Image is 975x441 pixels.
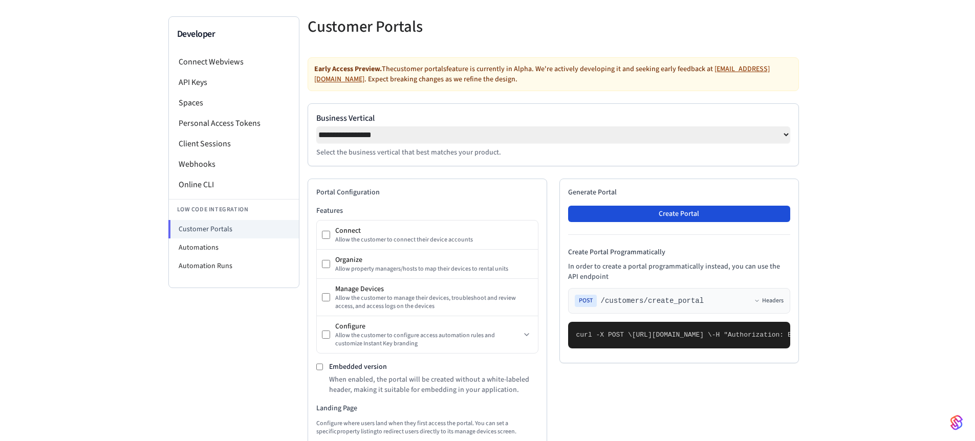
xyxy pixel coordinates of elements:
[316,420,538,436] p: Configure where users land when they first access the portal. You can set a specific property lis...
[335,265,533,273] div: Allow property managers/hosts to map their devices to rental units
[601,296,704,306] span: /customers/create_portal
[335,332,521,348] div: Allow the customer to configure access automation rules and customize Instant Key branding
[308,57,799,91] div: The customer portals feature is currently in Alpha. We're actively developing it and seeking earl...
[169,174,299,195] li: Online CLI
[575,295,597,307] span: POST
[169,154,299,174] li: Webhooks
[632,331,712,339] span: [URL][DOMAIN_NAME] \
[169,238,299,257] li: Automations
[576,331,632,339] span: curl -X POST \
[308,16,547,37] h5: Customer Portals
[568,247,790,257] h4: Create Portal Programmatically
[169,257,299,275] li: Automation Runs
[169,72,299,93] li: API Keys
[169,113,299,134] li: Personal Access Tokens
[169,93,299,113] li: Spaces
[329,374,538,395] p: When enabled, the portal will be created without a white-labeled header, making it suitable for e...
[335,284,533,294] div: Manage Devices
[316,147,790,158] p: Select the business vertical that best matches your product.
[335,255,533,265] div: Organize
[568,187,790,197] h2: Generate Portal
[177,27,291,41] h3: Developer
[712,331,903,339] span: -H "Authorization: Bearer seam_api_key_123456" \
[329,362,387,372] label: Embedded version
[335,236,533,244] div: Allow the customer to connect their device accounts
[754,297,784,305] button: Headers
[950,414,963,431] img: SeamLogoGradient.69752ec5.svg
[335,294,533,311] div: Allow the customer to manage their devices, troubleshoot and review access, and access logs on th...
[168,220,299,238] li: Customer Portals
[568,261,790,282] p: In order to create a portal programmatically instead, you can use the API endpoint
[169,199,299,220] li: Low Code Integration
[316,187,538,197] h2: Portal Configuration
[335,321,521,332] div: Configure
[316,403,538,413] h3: Landing Page
[568,206,790,222] button: Create Portal
[316,206,538,216] h3: Features
[316,112,790,124] label: Business Vertical
[314,64,770,84] a: [EMAIL_ADDRESS][DOMAIN_NAME]
[314,64,382,74] strong: Early Access Preview.
[169,134,299,154] li: Client Sessions
[335,226,533,236] div: Connect
[169,52,299,72] li: Connect Webviews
